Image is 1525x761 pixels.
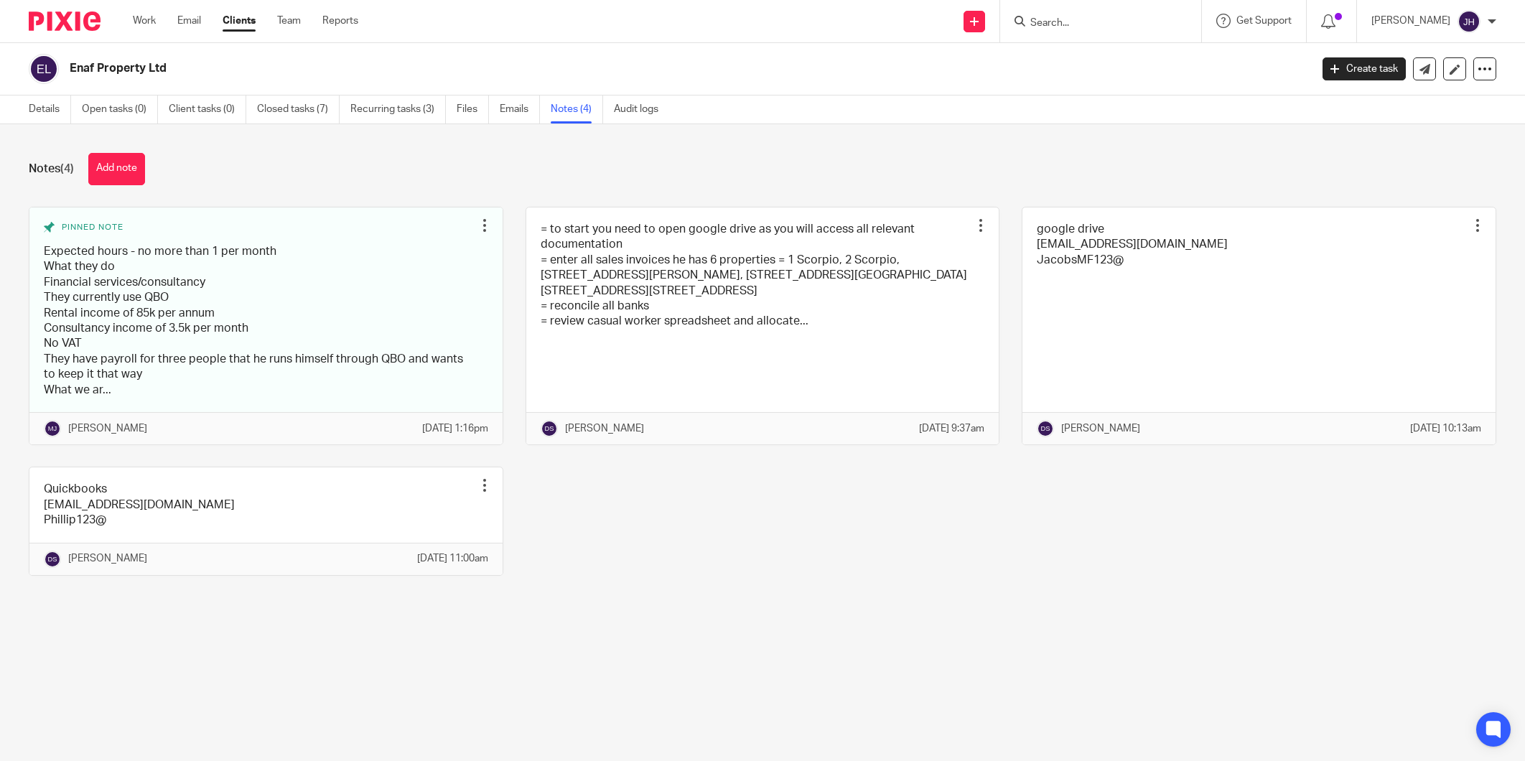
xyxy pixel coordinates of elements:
[70,61,1055,76] h2: Enaf Property Ltd
[1323,57,1406,80] a: Create task
[133,14,156,28] a: Work
[257,95,340,123] a: Closed tasks (7)
[614,95,669,123] a: Audit logs
[277,14,301,28] a: Team
[1029,17,1158,30] input: Search
[422,421,488,436] p: [DATE] 1:16pm
[82,95,158,123] a: Open tasks (0)
[68,551,147,566] p: [PERSON_NAME]
[1061,421,1140,436] p: [PERSON_NAME]
[350,95,446,123] a: Recurring tasks (3)
[177,14,201,28] a: Email
[1236,16,1292,26] span: Get Support
[1037,420,1054,437] img: svg%3E
[29,54,59,84] img: svg%3E
[1458,10,1480,33] img: svg%3E
[551,95,603,123] a: Notes (4)
[60,163,74,174] span: (4)
[322,14,358,28] a: Reports
[1371,14,1450,28] p: [PERSON_NAME]
[417,551,488,566] p: [DATE] 11:00am
[541,420,558,437] img: svg%3E
[29,95,71,123] a: Details
[29,11,101,31] img: Pixie
[88,153,145,185] button: Add note
[169,95,246,123] a: Client tasks (0)
[1410,421,1481,436] p: [DATE] 10:13am
[44,420,61,437] img: svg%3E
[29,162,74,177] h1: Notes
[44,551,61,568] img: svg%3E
[44,222,474,233] div: Pinned note
[68,421,147,436] p: [PERSON_NAME]
[919,421,984,436] p: [DATE] 9:37am
[500,95,540,123] a: Emails
[223,14,256,28] a: Clients
[565,421,644,436] p: [PERSON_NAME]
[457,95,489,123] a: Files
